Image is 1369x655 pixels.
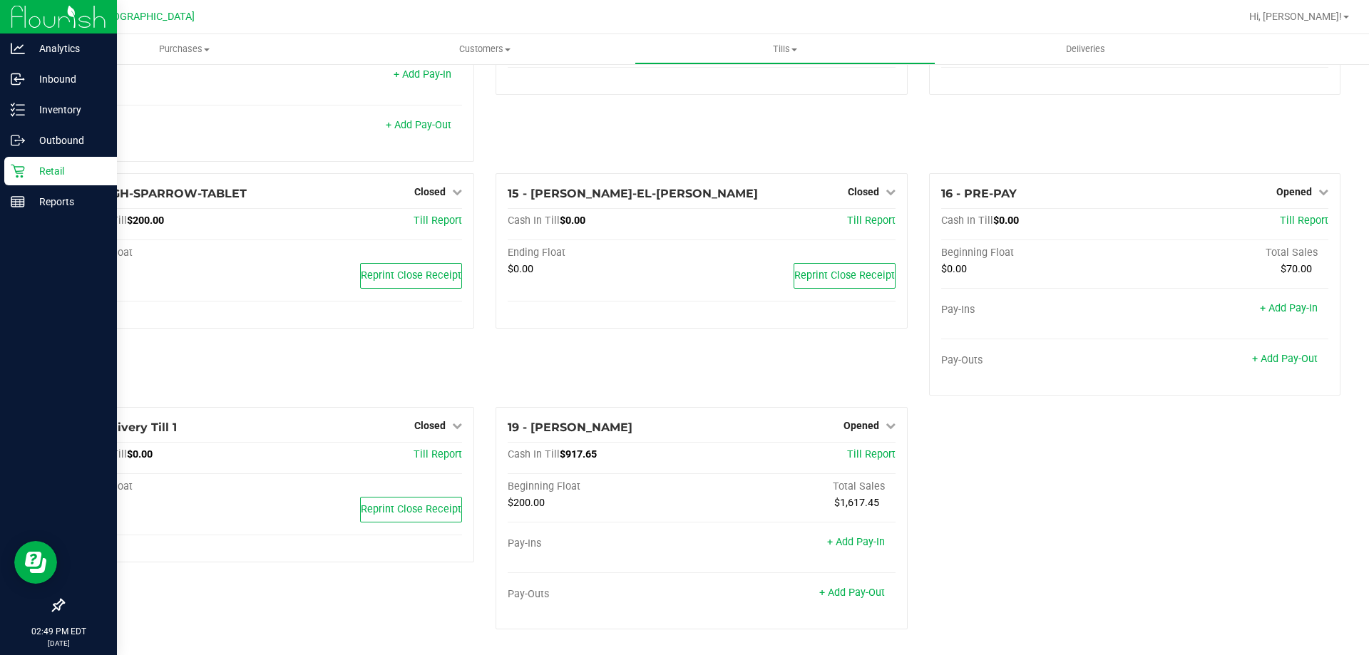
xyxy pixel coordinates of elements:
span: $917.65 [560,448,597,460]
p: Inbound [25,71,111,88]
a: + Add Pay-In [1260,302,1318,314]
span: $0.00 [941,263,967,275]
span: 15 - [PERSON_NAME]-EL-[PERSON_NAME] [508,187,758,200]
span: Hi, [PERSON_NAME]! [1249,11,1342,22]
inline-svg: Analytics [11,41,25,56]
span: $70.00 [1281,263,1312,275]
span: Cash In Till [508,448,560,460]
span: $0.00 [560,215,585,227]
span: $1,617.45 [834,497,879,509]
div: Beginning Float [508,480,702,493]
a: + Add Pay-In [827,536,885,548]
p: [DATE] [6,638,111,649]
div: Beginning Float [941,247,1135,259]
p: Retail [25,163,111,180]
a: Tills [635,34,935,64]
span: Customers [335,43,634,56]
span: 17 - Delivery Till 1 [75,421,177,434]
inline-svg: Retail [11,164,25,178]
span: Opened [844,420,879,431]
span: $200.00 [508,497,545,509]
a: Till Report [414,448,462,460]
p: Reports [25,193,111,210]
inline-svg: Inbound [11,72,25,86]
a: Till Report [847,215,896,227]
span: Tills [635,43,934,56]
div: Pay-Outs [941,354,1135,367]
a: Deliveries [935,34,1236,64]
div: Pay-Outs [508,588,702,601]
div: Total Sales [1134,247,1328,259]
a: Purchases [34,34,334,64]
p: Analytics [25,40,111,57]
span: $0.00 [508,263,533,275]
span: Closed [414,420,446,431]
span: Cash In Till [941,215,993,227]
a: Till Report [414,215,462,227]
button: Reprint Close Receipt [794,263,896,289]
div: Pay-Ins [75,70,269,83]
span: Reprint Close Receipt [361,269,461,282]
div: Ending Float [508,247,702,259]
p: 02:49 PM EDT [6,625,111,638]
span: Cash In Till [508,215,560,227]
div: Total Sales [702,480,896,493]
div: Ending Float [75,480,269,493]
span: $0.00 [127,448,153,460]
span: 14 - HIGH-SPARROW-TABLET [75,187,247,200]
p: Inventory [25,101,111,118]
p: Outbound [25,132,111,149]
inline-svg: Reports [11,195,25,209]
span: Closed [414,186,446,197]
a: + Add Pay-Out [819,587,885,599]
a: + Add Pay-Out [1252,353,1318,365]
iframe: Resource center [14,541,57,584]
span: $200.00 [127,215,164,227]
button: Reprint Close Receipt [360,497,462,522]
a: Customers [334,34,635,64]
a: Till Report [847,448,896,460]
span: [GEOGRAPHIC_DATA] [97,11,195,23]
span: Purchases [34,43,334,56]
a: + Add Pay-Out [386,119,451,131]
span: Reprint Close Receipt [361,503,461,515]
div: Pay-Outs [75,120,269,133]
a: + Add Pay-In [394,68,451,81]
inline-svg: Outbound [11,133,25,148]
span: 16 - PRE-PAY [941,187,1017,200]
button: Reprint Close Receipt [360,263,462,289]
div: Pay-Ins [508,537,702,550]
span: Deliveries [1047,43,1124,56]
div: Pay-Ins [941,304,1135,316]
span: Closed [848,186,879,197]
span: Opened [1276,186,1312,197]
span: 19 - [PERSON_NAME] [508,421,632,434]
div: Ending Float [75,247,269,259]
a: Till Report [1280,215,1328,227]
inline-svg: Inventory [11,103,25,117]
span: Reprint Close Receipt [794,269,895,282]
span: $0.00 [993,215,1019,227]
